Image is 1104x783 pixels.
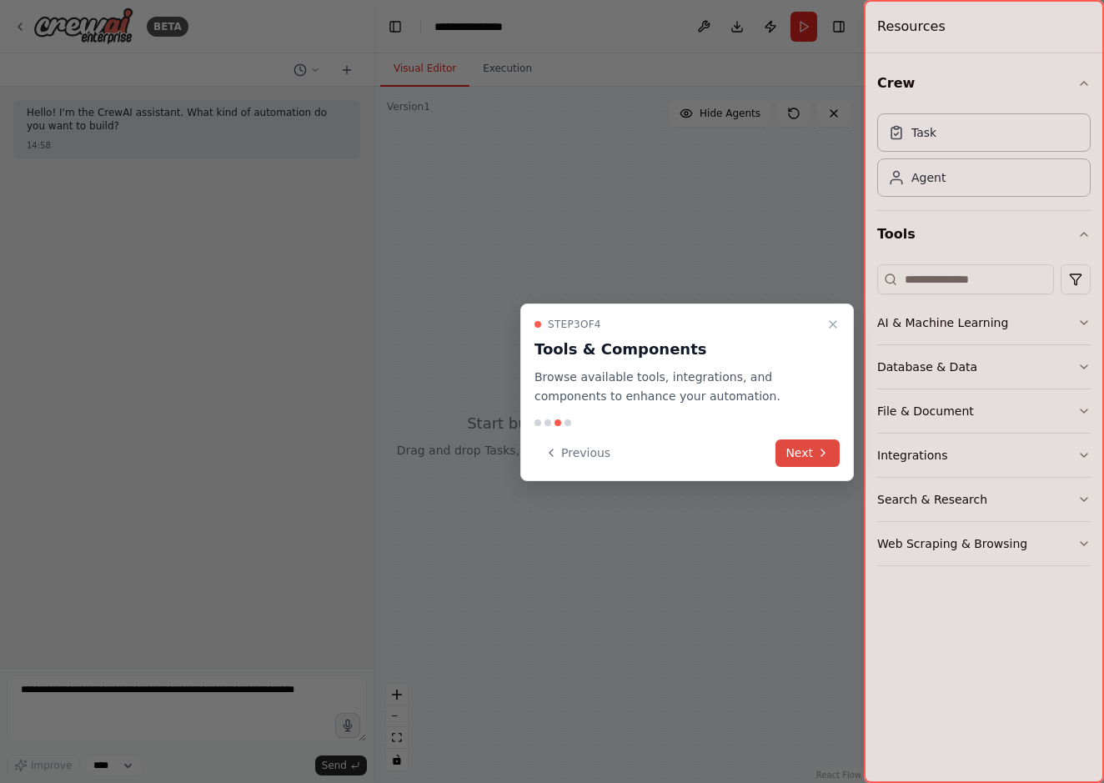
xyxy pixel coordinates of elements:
button: Hide left sidebar [384,15,407,38]
button: Close walkthrough [823,314,843,334]
p: Browse available tools, integrations, and components to enhance your automation. [534,368,820,406]
span: Step 3 of 4 [548,318,601,331]
button: Previous [534,439,620,467]
h3: Tools & Components [534,338,820,361]
button: Next [775,439,840,467]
